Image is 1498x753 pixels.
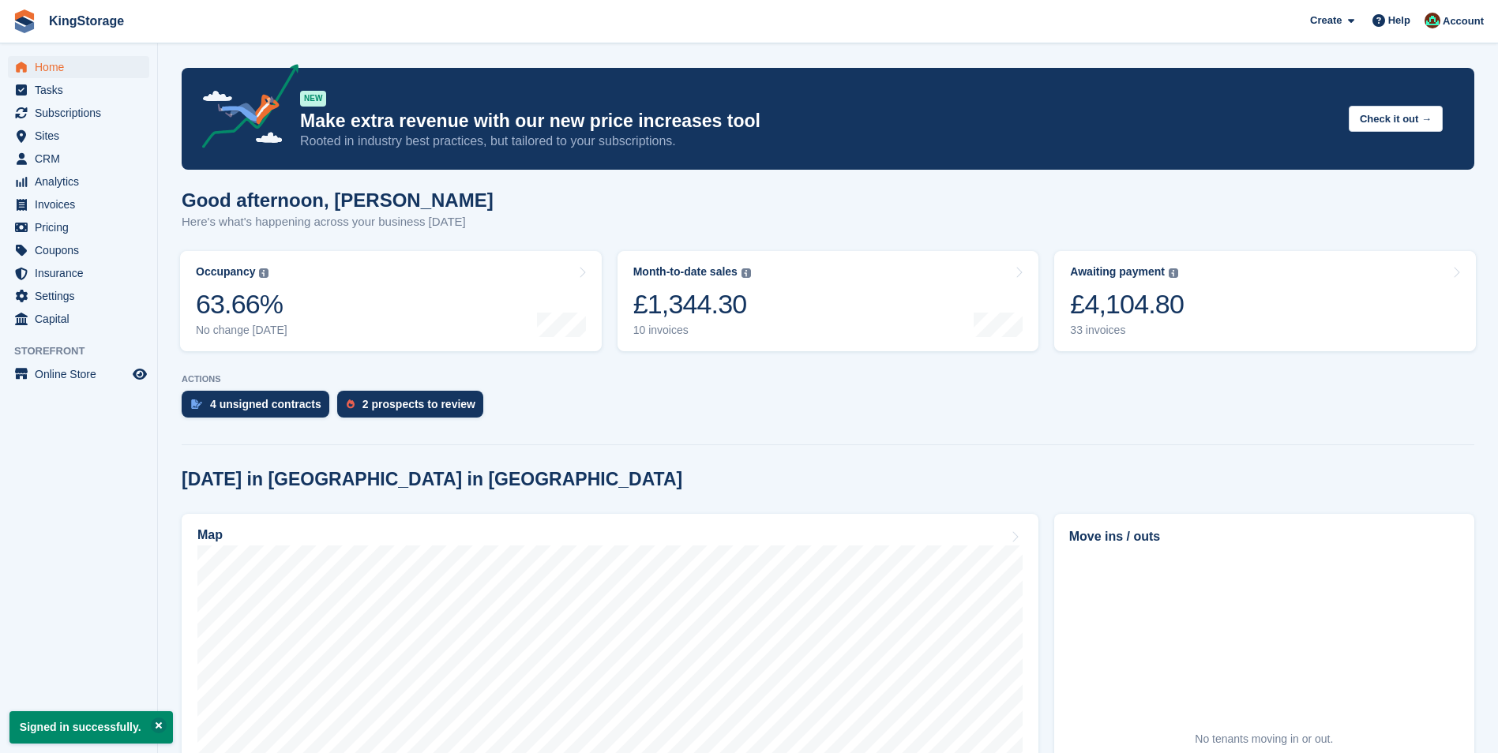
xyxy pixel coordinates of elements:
[300,91,326,107] div: NEW
[35,239,130,261] span: Coupons
[35,102,130,124] span: Subscriptions
[1425,13,1440,28] img: John King
[8,363,149,385] a: menu
[196,265,255,279] div: Occupancy
[182,391,337,425] a: 4 unsigned contracts
[633,324,751,337] div: 10 invoices
[1310,13,1342,28] span: Create
[8,262,149,284] a: menu
[1169,268,1178,278] img: icon-info-grey-7440780725fd019a000dd9b08b2336e03edf1995a4989e88bcd33f0948082b44.svg
[300,133,1336,150] p: Rooted in industry best practices, but tailored to your subscriptions.
[35,56,130,78] span: Home
[35,363,130,385] span: Online Store
[8,79,149,101] a: menu
[633,288,751,320] div: £1,344.30
[35,125,130,147] span: Sites
[182,189,494,211] h1: Good afternoon, [PERSON_NAME]
[35,262,130,284] span: Insurance
[14,343,157,359] span: Storefront
[633,265,738,279] div: Month-to-date sales
[1195,731,1333,747] div: No tenants moving in or out.
[8,56,149,78] a: menu
[8,285,149,307] a: menu
[1069,527,1459,546] h2: Move ins / outs
[13,9,36,33] img: stora-icon-8386f47178a22dfd0bd8f6a31ec36ba5ce8667c1dd55bd0f319d3a0aa187defe.svg
[1054,251,1476,351] a: Awaiting payment £4,104.80 33 invoices
[35,148,130,170] span: CRM
[196,324,287,337] div: No change [DATE]
[189,64,299,154] img: price-adjustments-announcement-icon-8257ccfd72463d97f412b2fc003d46551f7dbcb40ab6d574587a9cd5c0d94...
[35,193,130,215] span: Invoices
[210,398,321,410] div: 4 unsigned contracts
[362,398,475,410] div: 2 prospects to review
[347,399,355,409] img: prospect-51fa495bee0391a8d652442698ab0144808aea92771e9ea1ae160a38d050c398.svg
[182,374,1474,384] p: ACTIONS
[1070,265,1165,279] div: Awaiting payment
[130,365,149,384] a: Preview store
[8,239,149,261] a: menu
[182,213,494,231] p: Here's what's happening across your business [DATE]
[8,216,149,238] a: menu
[191,399,202,409] img: contract_signature_icon-13c848040528278c33f63329250d36e43548de30e8caae1d1a13099fd9432cc5.svg
[300,110,1336,133] p: Make extra revenue with our new price increases tool
[8,102,149,124] a: menu
[35,285,130,307] span: Settings
[35,79,130,101] span: Tasks
[43,8,130,34] a: KingStorage
[1070,324,1184,337] div: 33 invoices
[8,193,149,215] a: menu
[8,170,149,193] a: menu
[35,170,130,193] span: Analytics
[1349,106,1443,132] button: Check it out →
[197,528,223,542] h2: Map
[337,391,491,425] a: 2 prospects to review
[9,711,173,744] p: Signed in successfully.
[1388,13,1410,28] span: Help
[182,469,682,490] h2: [DATE] in [GEOGRAPHIC_DATA] in [GEOGRAPHIC_DATA]
[196,288,287,320] div: 63.66%
[1070,288,1184,320] div: £4,104.80
[35,216,130,238] span: Pricing
[8,308,149,330] a: menu
[741,268,751,278] img: icon-info-grey-7440780725fd019a000dd9b08b2336e03edf1995a4989e88bcd33f0948082b44.svg
[618,251,1039,351] a: Month-to-date sales £1,344.30 10 invoices
[8,125,149,147] a: menu
[180,251,602,351] a: Occupancy 63.66% No change [DATE]
[35,308,130,330] span: Capital
[259,268,268,278] img: icon-info-grey-7440780725fd019a000dd9b08b2336e03edf1995a4989e88bcd33f0948082b44.svg
[1443,13,1484,29] span: Account
[8,148,149,170] a: menu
